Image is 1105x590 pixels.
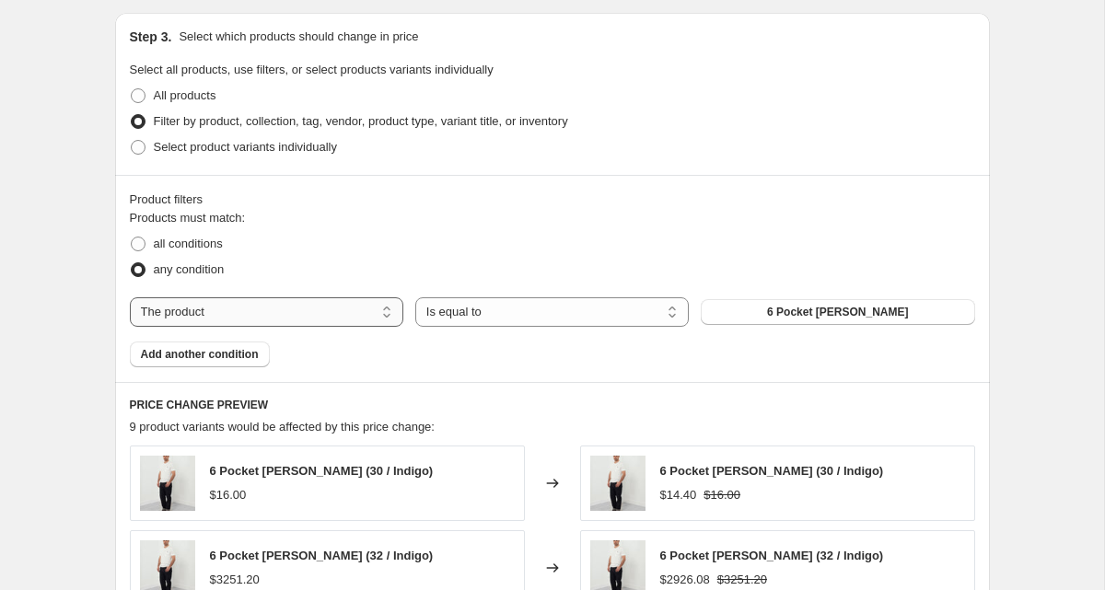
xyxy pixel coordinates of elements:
div: $3251.20 [210,571,260,589]
h6: PRICE CHANGE PREVIEW [130,398,975,412]
span: any condition [154,262,225,276]
strike: $16.00 [704,486,740,504]
span: 6 Pocket [PERSON_NAME] (32 / Indigo) [210,549,434,562]
span: Products must match: [130,211,246,225]
button: 6 Pocket Jean [701,299,974,325]
span: Select all products, use filters, or select products variants individually [130,63,494,76]
span: 9 product variants would be affected by this price change: [130,420,435,434]
div: $2926.08 [660,571,710,589]
strike: $3251.20 [717,571,767,589]
span: all conditions [154,237,223,250]
span: 6 Pocket [PERSON_NAME] (30 / Indigo) [210,464,434,478]
img: 2015-04-03_Jake_Look_08_32020_18028_80x.jpg [140,456,195,511]
h2: Step 3. [130,28,172,46]
span: All products [154,88,216,102]
span: 6 Pocket [PERSON_NAME] [767,305,908,319]
img: 2015-04-03_Jake_Look_08_32020_18028_80x.jpg [590,456,646,511]
div: $14.40 [660,486,697,504]
span: Add another condition [141,347,259,362]
span: 6 Pocket [PERSON_NAME] (32 / Indigo) [660,549,884,562]
span: Filter by product, collection, tag, vendor, product type, variant title, or inventory [154,114,568,128]
p: Select which products should change in price [179,28,418,46]
span: Select product variants individually [154,140,337,154]
div: $16.00 [210,486,247,504]
div: Product filters [130,191,975,209]
button: Add another condition [130,341,270,367]
span: 6 Pocket [PERSON_NAME] (30 / Indigo) [660,464,884,478]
